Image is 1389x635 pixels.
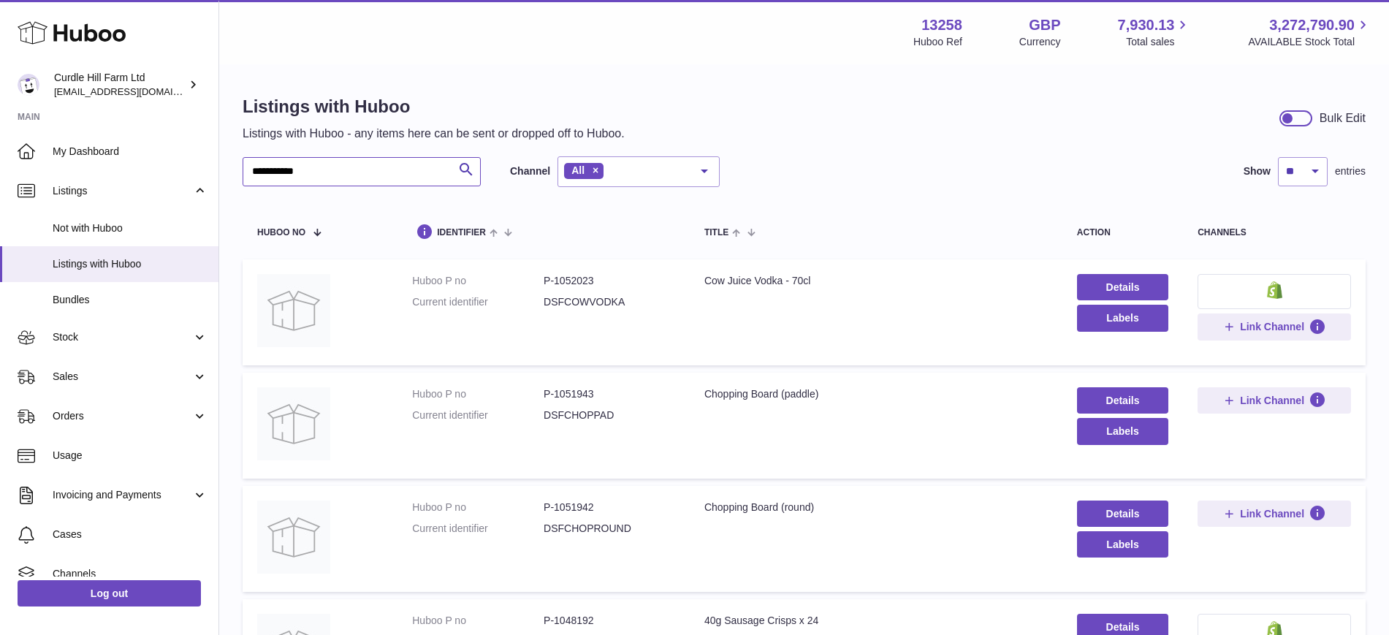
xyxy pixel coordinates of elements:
a: Details [1077,387,1168,414]
strong: 13258 [921,15,962,35]
span: Link Channel [1240,507,1304,520]
img: internalAdmin-13258@internal.huboo.com [18,74,39,96]
dd: DSFCHOPROUND [544,522,675,536]
div: 40g Sausage Crisps x 24 [704,614,1048,628]
dd: P-1051943 [544,387,675,401]
span: entries [1335,164,1366,178]
div: Huboo Ref [913,35,962,49]
div: Bulk Edit [1320,110,1366,126]
span: identifier [437,228,486,237]
button: Labels [1077,418,1168,444]
label: Show [1244,164,1271,178]
a: Details [1077,501,1168,527]
img: Chopping Board (round) [257,501,330,574]
span: Huboo no [257,228,305,237]
dt: Current identifier [412,522,544,536]
span: 3,272,790.90 [1269,15,1355,35]
dt: Huboo P no [412,274,544,288]
span: Cases [53,528,208,541]
div: Chopping Board (round) [704,501,1048,514]
a: Log out [18,580,201,607]
span: Stock [53,330,192,344]
span: Usage [53,449,208,463]
span: All [571,164,585,176]
span: Channels [53,567,208,581]
dt: Huboo P no [412,501,544,514]
dd: DSFCHOPPAD [544,408,675,422]
div: Curdle Hill Farm Ltd [54,71,186,99]
label: Channel [510,164,550,178]
span: My Dashboard [53,145,208,159]
span: 7,930.13 [1118,15,1175,35]
span: Listings with Huboo [53,257,208,271]
a: 3,272,790.90 AVAILABLE Stock Total [1248,15,1371,49]
span: Orders [53,409,192,423]
div: Chopping Board (paddle) [704,387,1048,401]
dt: Current identifier [412,408,544,422]
button: Link Channel [1198,387,1351,414]
span: title [704,228,728,237]
dt: Huboo P no [412,387,544,401]
strong: GBP [1029,15,1060,35]
dd: P-1051942 [544,501,675,514]
span: Bundles [53,293,208,307]
span: Listings [53,184,192,198]
span: Link Channel [1240,320,1304,333]
img: Cow Juice Vodka - 70cl [257,274,330,347]
a: 7,930.13 Total sales [1118,15,1192,49]
button: Link Channel [1198,501,1351,527]
p: Listings with Huboo - any items here can be sent or dropped off to Huboo. [243,126,625,142]
button: Labels [1077,531,1168,558]
img: shopify-small.png [1267,281,1282,299]
img: Chopping Board (paddle) [257,387,330,460]
div: Cow Juice Vodka - 70cl [704,274,1048,288]
span: Invoicing and Payments [53,488,192,502]
div: channels [1198,228,1351,237]
a: Details [1077,274,1168,300]
div: action [1077,228,1168,237]
div: Currency [1019,35,1061,49]
dt: Huboo P no [412,614,544,628]
h1: Listings with Huboo [243,95,625,118]
span: AVAILABLE Stock Total [1248,35,1371,49]
span: Total sales [1126,35,1191,49]
span: [EMAIL_ADDRESS][DOMAIN_NAME] [54,85,215,97]
span: Link Channel [1240,394,1304,407]
button: Labels [1077,305,1168,331]
span: Sales [53,370,192,384]
dt: Current identifier [412,295,544,309]
span: Not with Huboo [53,221,208,235]
dd: P-1048192 [544,614,675,628]
dd: P-1052023 [544,274,675,288]
button: Link Channel [1198,313,1351,340]
dd: DSFCOWVODKA [544,295,675,309]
